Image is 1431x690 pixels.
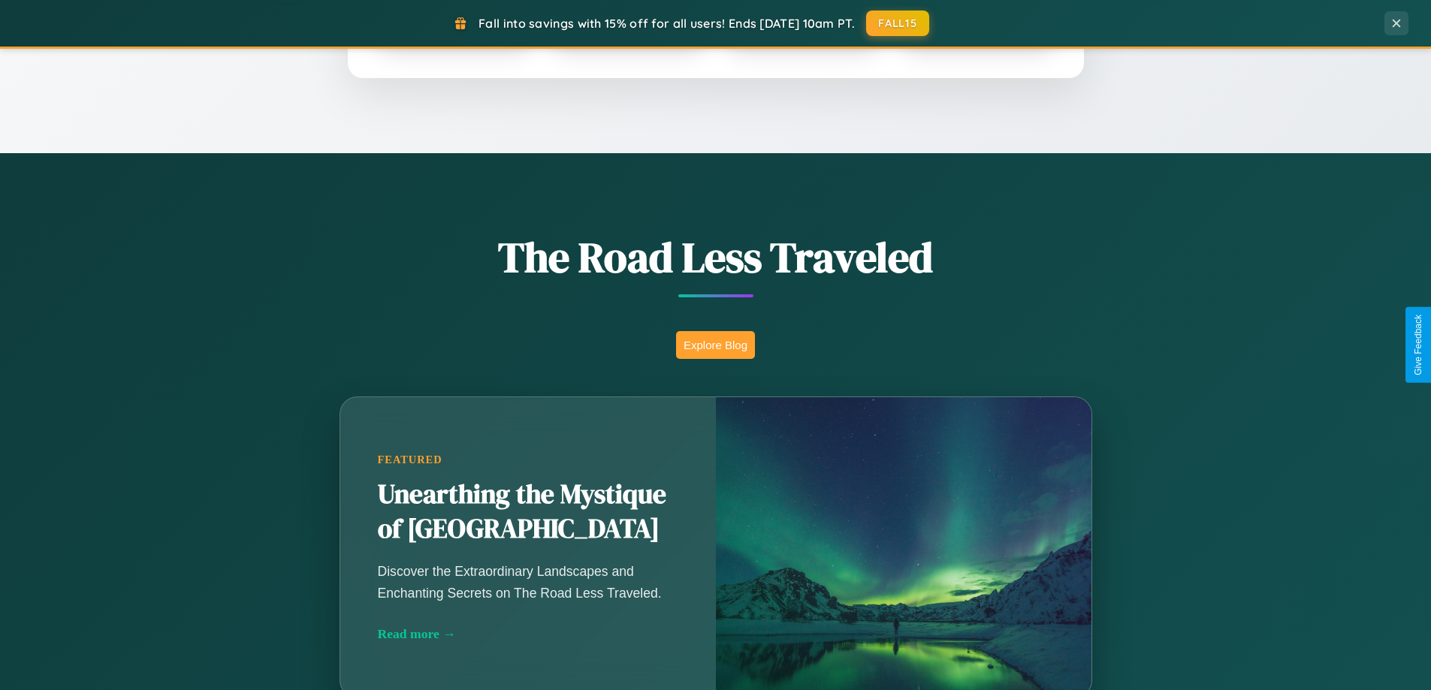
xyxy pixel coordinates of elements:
button: Explore Blog [676,331,755,359]
h1: The Road Less Traveled [265,228,1167,286]
span: Fall into savings with 15% off for all users! Ends [DATE] 10am PT. [479,16,855,31]
p: Discover the Extraordinary Landscapes and Enchanting Secrets on The Road Less Traveled. [378,561,678,603]
div: Give Feedback [1413,315,1423,375]
div: Read more → [378,626,678,642]
div: Featured [378,453,678,466]
h2: Unearthing the Mystique of [GEOGRAPHIC_DATA] [378,478,678,547]
button: FALL15 [866,11,929,36]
